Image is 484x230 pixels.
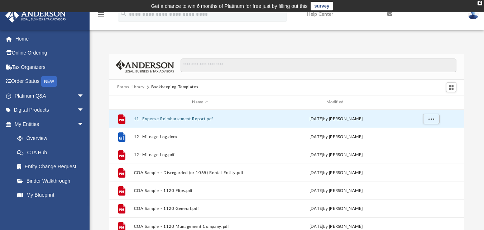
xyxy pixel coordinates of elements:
a: Order StatusNEW [5,74,95,89]
button: COA Sample - 1120 General.pdf [134,206,267,211]
a: menu [97,14,105,19]
a: Tax Organizers [5,60,95,74]
a: Entity Change Request [10,160,95,174]
a: Tax Due Dates [10,202,95,216]
a: Digital Productsarrow_drop_down [5,103,95,117]
button: More options [423,113,440,124]
a: My Entitiesarrow_drop_down [5,117,95,131]
div: [DATE] by [PERSON_NAME] [270,223,403,230]
a: Online Ordering [5,46,95,60]
div: Get a chance to win 6 months of Platinum for free just by filling out this [151,2,308,10]
a: Platinum Q&Aarrow_drop_down [5,89,95,103]
i: menu [97,10,105,19]
a: Binder Walkthrough [10,174,95,188]
input: Search files and folders [181,58,456,72]
a: Overview [10,131,95,146]
div: [DATE] by [PERSON_NAME] [270,169,403,176]
div: NEW [41,76,57,87]
button: COA Sample - 1120 Flips.pdf [134,188,267,193]
button: Bookkeeping Templates [151,84,198,90]
img: Anderson Advisors Platinum Portal [3,9,68,23]
a: My Blueprint [10,188,91,202]
div: [DATE] by [PERSON_NAME] [270,133,403,140]
button: COA Sample - Disregarded (or 1065) Rental Entity.pdf [134,170,267,175]
div: close [478,1,482,5]
a: survey [311,2,333,10]
div: [DATE] by [PERSON_NAME] [270,116,403,122]
div: [DATE] by [PERSON_NAME] [270,151,403,158]
div: [DATE] by [PERSON_NAME] [270,187,403,194]
i: search [120,10,128,18]
div: id [406,99,456,105]
button: 12- Mileage Log.pdf [134,152,267,157]
span: arrow_drop_down [77,89,91,103]
div: [DATE] by [PERSON_NAME] [270,205,403,212]
a: Home [5,32,95,46]
button: Forms Library [117,84,144,90]
button: Switch to Grid View [446,82,457,92]
div: Name [134,99,267,105]
img: User Pic [468,9,479,19]
div: Modified [269,99,402,105]
button: 12- Mileage Log.docx [134,134,267,139]
div: id [112,99,130,105]
button: COA Sample - 1120 Management Company.pdf [134,224,267,229]
span: arrow_drop_down [77,117,91,132]
button: 11- Expense Reimbursement Report.pdf [134,116,267,121]
span: arrow_drop_down [77,103,91,118]
a: CTA Hub [10,145,95,160]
